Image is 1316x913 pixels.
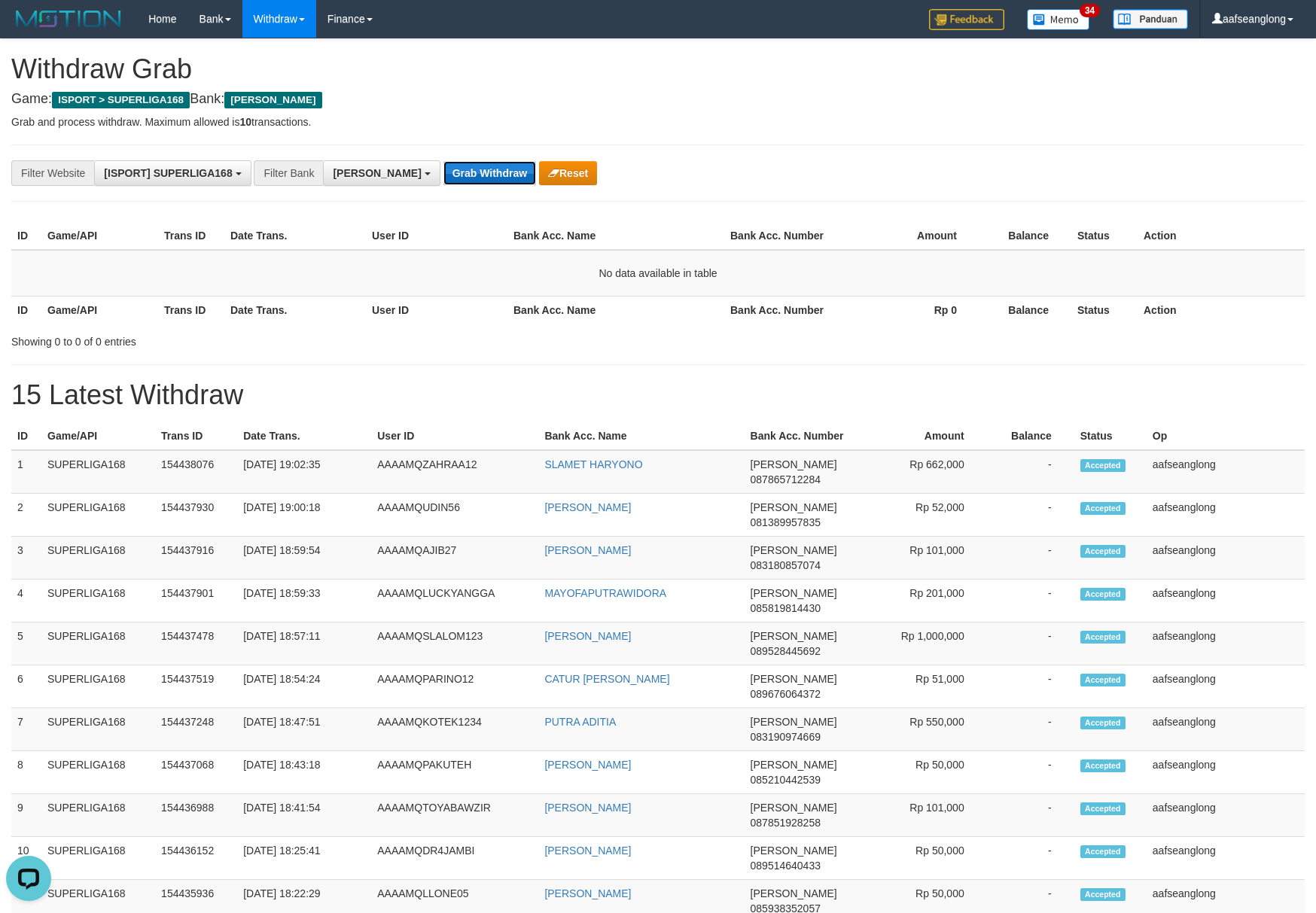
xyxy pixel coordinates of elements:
span: Accepted [1080,631,1126,644]
span: [PERSON_NAME] [224,92,321,108]
td: AAAAMQSLALOM123 [371,622,538,665]
td: SUPERLIGA168 [41,622,155,665]
td: Rp 662,000 [855,450,987,494]
td: 2 [11,494,41,537]
td: SUPERLIGA168 [41,794,155,837]
strong: 10 [239,116,251,128]
td: 7 [11,708,41,751]
img: MOTION_logo.png [11,8,126,30]
td: 154437068 [155,751,237,794]
td: 154437519 [155,665,237,708]
img: Button%20Memo.svg [1027,9,1090,30]
th: Action [1138,296,1305,324]
a: [PERSON_NAME] [544,630,631,642]
td: Rp 201,000 [855,580,987,622]
th: Status [1074,422,1147,450]
th: Bank Acc. Name [507,222,724,250]
span: [PERSON_NAME] [751,673,837,685]
td: 154438076 [155,450,237,494]
span: Copy 081389957835 to clipboard [751,516,821,528]
span: Accepted [1080,759,1126,772]
th: Rp 0 [841,296,979,324]
div: Showing 0 to 0 of 0 entries [11,328,537,349]
td: [DATE] 18:43:18 [237,751,371,794]
span: Copy 085819814430 to clipboard [751,602,821,614]
th: Status [1071,296,1138,324]
span: Copy 085210442539 to clipboard [751,774,821,786]
td: Rp 50,000 [855,837,987,880]
span: Copy 089514640433 to clipboard [751,860,821,872]
span: [PERSON_NAME] [751,587,837,599]
span: [PERSON_NAME] [333,167,421,179]
th: User ID [366,222,507,250]
span: Accepted [1080,674,1126,686]
span: [PERSON_NAME] [751,501,837,513]
th: ID [11,422,41,450]
span: 34 [1080,4,1100,17]
td: SUPERLIGA168 [41,751,155,794]
th: Amount [855,422,987,450]
th: Bank Acc. Number [724,222,841,250]
td: AAAAMQPARINO12 [371,665,538,708]
td: [DATE] 18:41:54 [237,794,371,837]
button: [PERSON_NAME] [323,160,440,186]
td: aafseanglong [1147,580,1305,622]
td: SUPERLIGA168 [41,537,155,580]
span: Accepted [1080,545,1126,558]
td: Rp 101,000 [855,794,987,837]
th: Date Trans. [224,296,366,324]
td: 4 [11,580,41,622]
a: [PERSON_NAME] [544,501,631,513]
td: AAAAMQKOTEK1234 [371,708,538,751]
td: AAAAMQDR4JAMBI [371,837,538,880]
span: [ISPORT] SUPERLIGA168 [104,167,232,179]
td: 154437478 [155,622,237,665]
td: [DATE] 18:57:11 [237,622,371,665]
td: 154436988 [155,794,237,837]
td: SUPERLIGA168 [41,580,155,622]
span: Accepted [1080,717,1126,729]
th: Trans ID [155,422,237,450]
td: Rp 550,000 [855,708,987,751]
p: Grab and process withdraw. Maximum allowed is transactions. [11,114,1305,129]
td: No data available in table [11,250,1305,297]
th: Game/API [41,296,158,324]
th: Date Trans. [224,222,366,250]
span: Copy 089528445692 to clipboard [751,645,821,657]
th: Bank Acc. Name [507,296,724,324]
td: 10 [11,837,41,880]
span: Copy 083190974669 to clipboard [751,731,821,743]
td: Rp 52,000 [855,494,987,537]
span: Copy 087851928258 to clipboard [751,817,821,829]
td: - [987,837,1074,880]
td: AAAAMQPAKUTEH [371,751,538,794]
th: Trans ID [158,296,224,324]
span: ISPORT > SUPERLIGA168 [52,92,190,108]
a: PUTRA ADITIA [544,716,616,728]
td: 6 [11,665,41,708]
td: Rp 101,000 [855,537,987,580]
td: [DATE] 18:25:41 [237,837,371,880]
td: 9 [11,794,41,837]
td: 154436152 [155,837,237,880]
th: Amount [841,222,979,250]
span: Copy 087865712284 to clipboard [751,473,821,485]
td: - [987,622,1074,665]
td: SUPERLIGA168 [41,665,155,708]
td: 1 [11,450,41,494]
button: Open LiveChat chat widget [6,6,51,51]
button: Reset [539,161,597,185]
td: - [987,580,1074,622]
th: Balance [979,296,1071,324]
td: 154437930 [155,494,237,537]
a: [PERSON_NAME] [544,802,631,814]
td: SUPERLIGA168 [41,708,155,751]
span: [PERSON_NAME] [751,630,837,642]
th: Bank Acc. Number [745,422,855,450]
td: aafseanglong [1147,794,1305,837]
div: Filter Bank [254,160,323,186]
td: - [987,494,1074,537]
a: [PERSON_NAME] [544,759,631,771]
th: Trans ID [158,222,224,250]
td: [DATE] 18:47:51 [237,708,371,751]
